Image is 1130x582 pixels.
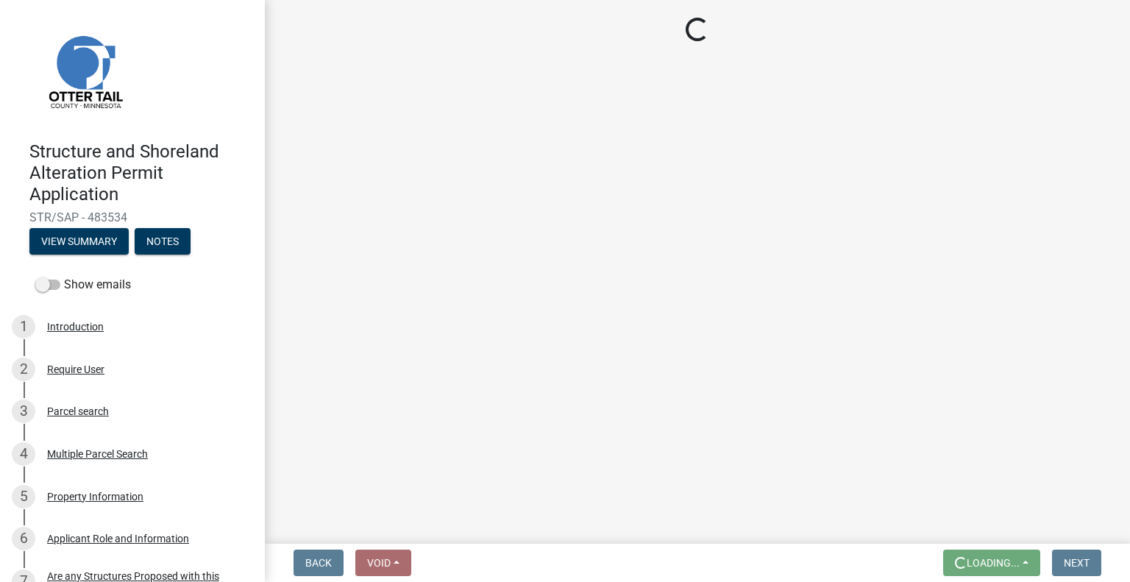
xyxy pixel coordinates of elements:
[47,322,104,332] div: Introduction
[12,358,35,381] div: 2
[12,527,35,550] div: 6
[29,15,140,126] img: Otter Tail County, Minnesota
[1052,550,1101,576] button: Next
[967,557,1020,569] span: Loading...
[367,557,391,569] span: Void
[12,442,35,466] div: 4
[47,491,143,502] div: Property Information
[47,533,189,544] div: Applicant Role and Information
[12,400,35,423] div: 3
[135,237,191,249] wm-modal-confirm: Notes
[47,449,148,459] div: Multiple Parcel Search
[943,550,1040,576] button: Loading...
[12,315,35,338] div: 1
[29,141,253,205] h4: Structure and Shoreland Alteration Permit Application
[47,364,104,375] div: Require User
[12,485,35,508] div: 5
[29,237,129,249] wm-modal-confirm: Summary
[1064,557,1090,569] span: Next
[305,557,332,569] span: Back
[29,228,129,255] button: View Summary
[294,550,344,576] button: Back
[29,210,235,224] span: STR/SAP - 483534
[47,406,109,416] div: Parcel search
[35,276,131,294] label: Show emails
[355,550,411,576] button: Void
[135,228,191,255] button: Notes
